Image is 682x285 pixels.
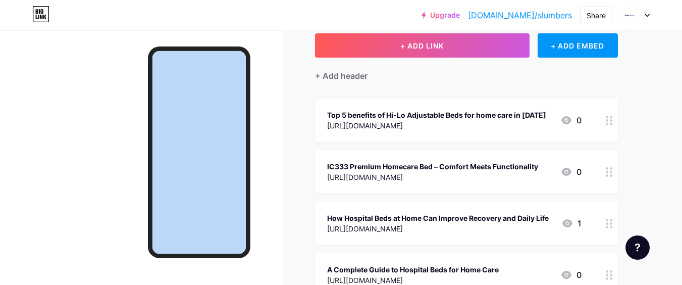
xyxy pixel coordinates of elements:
div: 0 [560,166,582,178]
div: How Hospital Beds at Home Can Improve Recovery and Daily Life [327,213,549,223]
div: [URL][DOMAIN_NAME] [327,223,549,234]
a: [DOMAIN_NAME]/slumbers [468,9,572,21]
a: Upgrade [422,11,460,19]
img: Slumber Source [620,6,639,25]
div: [URL][DOMAIN_NAME] [327,172,538,182]
button: + ADD LINK [315,33,530,58]
div: A Complete Guide to Hospital Beds for Home Care [327,264,499,275]
div: Top 5 benefits of Hi-Lo Adjustable Beds for home care in [DATE] [327,110,546,120]
div: IC333 Premium Homecare Bed – Comfort Meets Functionality [327,161,538,172]
div: Share [587,10,606,21]
div: [URL][DOMAIN_NAME] [327,120,546,131]
div: + ADD EMBED [538,33,618,58]
div: 0 [560,269,582,281]
div: 0 [560,114,582,126]
div: + Add header [315,70,368,82]
div: 1 [561,217,582,229]
span: + ADD LINK [400,41,444,50]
